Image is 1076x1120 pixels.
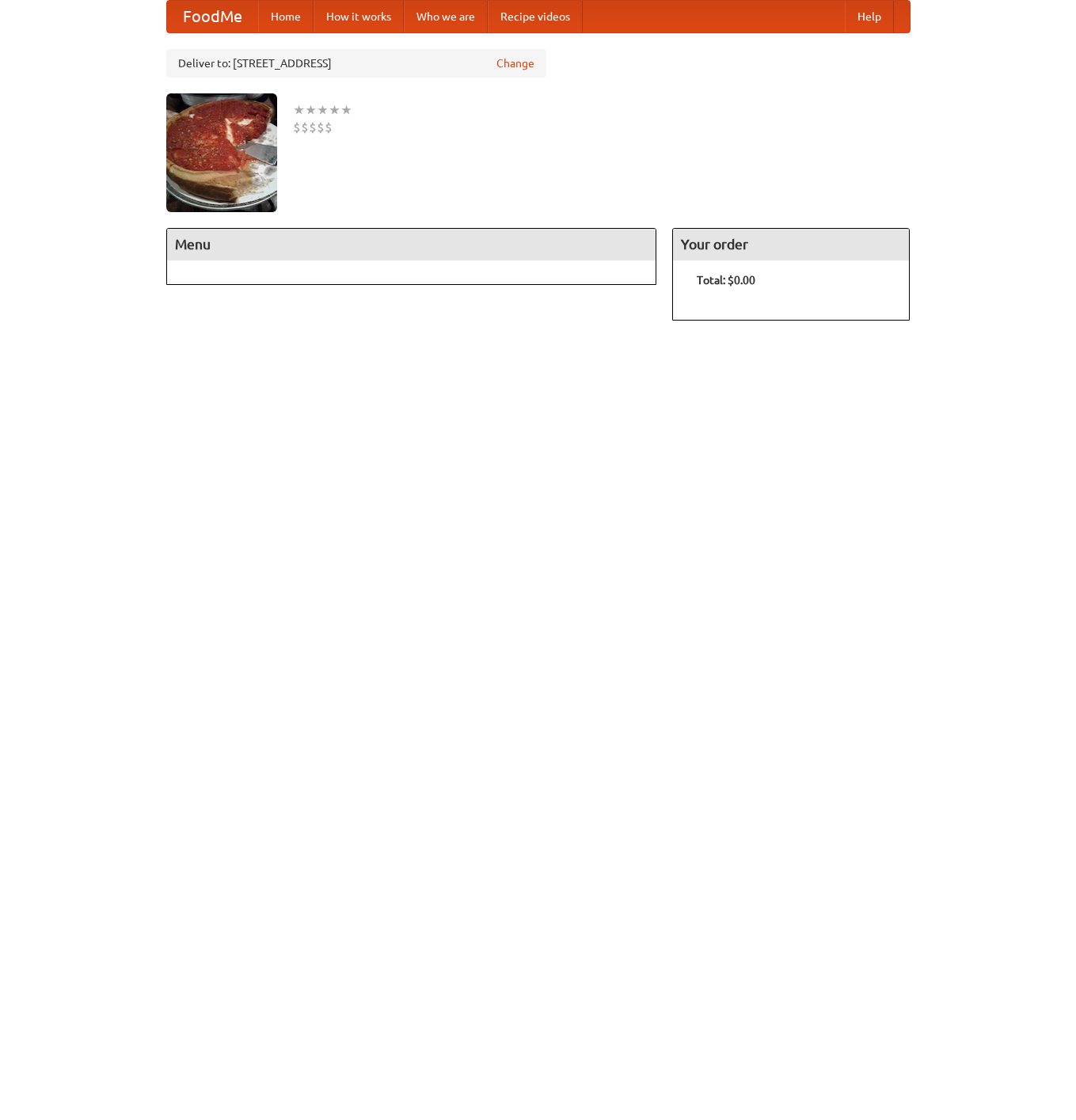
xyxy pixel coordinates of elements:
a: Recipe videos [488,1,583,32]
h4: Your order [673,229,909,260]
b: Total: $0.00 [697,274,755,287]
a: Who we are [404,1,488,32]
li: ★ [293,101,305,119]
li: ★ [305,101,317,119]
li: ★ [317,101,329,119]
li: ★ [340,101,352,119]
li: $ [317,119,325,136]
a: FoodMe [167,1,258,32]
li: $ [301,119,309,136]
li: ★ [329,101,340,119]
a: Help [845,1,894,32]
a: How it works [314,1,404,32]
li: $ [309,119,317,136]
li: $ [325,119,333,136]
li: $ [293,119,301,136]
div: Deliver to: [STREET_ADDRESS] [166,49,546,78]
a: Change [496,55,534,71]
a: Home [258,1,314,32]
img: angular.jpg [166,93,277,212]
h4: Menu [167,229,656,260]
